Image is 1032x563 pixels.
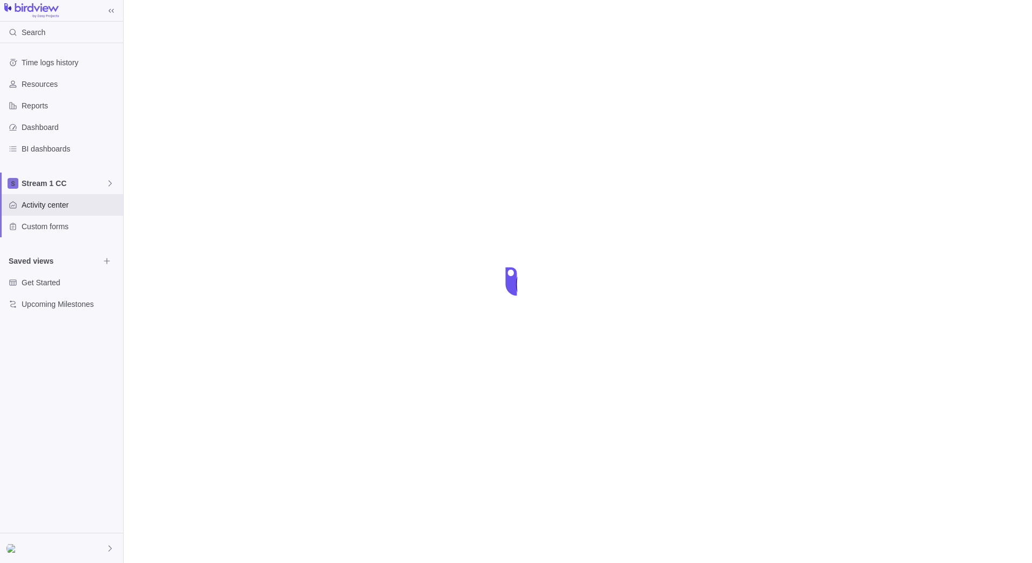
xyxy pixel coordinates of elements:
[22,200,119,210] span: Activity center
[9,256,99,266] span: Saved views
[22,178,106,189] span: Stream 1 CC
[22,79,119,90] span: Resources
[22,299,119,310] span: Upcoming Milestones
[22,143,119,154] span: BI dashboards
[22,100,119,111] span: Reports
[22,221,119,232] span: Custom forms
[22,27,45,38] span: Search
[22,122,119,133] span: Dashboard
[494,260,538,303] div: loading
[22,57,119,68] span: Time logs history
[6,544,19,553] img: Show
[6,542,19,555] div: Emerita D’Sylva
[4,3,59,18] img: logo
[99,253,114,269] span: Browse views
[22,277,119,288] span: Get Started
